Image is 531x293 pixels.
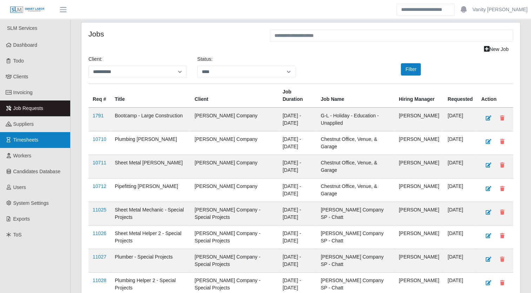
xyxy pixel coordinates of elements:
span: Exports [13,216,30,222]
td: [PERSON_NAME] [394,249,443,273]
th: Job Name [317,84,394,108]
td: G-L - Holiday - Education - Unapplied [317,108,394,131]
td: Chestnut Office, Venue, & Garage [317,131,394,155]
a: 11026 [93,230,106,236]
td: [DATE] [443,108,477,131]
a: 1791 [93,113,104,118]
a: 10710 [93,136,106,142]
td: [DATE] [443,155,477,178]
td: [DATE] - [DATE] [278,202,317,226]
td: [PERSON_NAME] [394,226,443,249]
a: 11027 [93,254,106,260]
th: Client [190,84,278,108]
td: [PERSON_NAME] [394,202,443,226]
a: Vanity [PERSON_NAME] [472,6,527,13]
td: Sheet Metal Helper 2 - Special Projects [111,226,191,249]
td: [DATE] - [DATE] [278,178,317,202]
td: [DATE] - [DATE] [278,131,317,155]
a: 11025 [93,207,106,213]
th: Action [477,84,513,108]
td: [PERSON_NAME] Company [190,108,278,131]
td: [PERSON_NAME] Company [190,131,278,155]
td: [PERSON_NAME] Company SP - Chatt [317,202,394,226]
button: Filter [401,63,421,76]
td: Pipefitting [PERSON_NAME] [111,178,191,202]
td: [DATE] - [DATE] [278,108,317,131]
td: Sheet Metal [PERSON_NAME] [111,155,191,178]
span: Invoicing [13,90,33,95]
td: Sheet Metal Mechanic - Special Projects [111,202,191,226]
td: [PERSON_NAME] Company SP - Chatt [317,226,394,249]
td: [PERSON_NAME] [394,178,443,202]
td: [DATE] - [DATE] [278,226,317,249]
td: [PERSON_NAME] Company - Special Projects [190,226,278,249]
td: Chestnut Office, Venue, & Garage [317,155,394,178]
span: SLM Services [7,25,37,31]
td: Plumbing [PERSON_NAME] [111,131,191,155]
a: 10711 [93,160,106,165]
span: Timesheets [13,137,39,143]
img: SLM Logo [10,6,45,14]
td: [PERSON_NAME] Company [190,155,278,178]
td: [PERSON_NAME] [394,155,443,178]
span: Clients [13,74,28,79]
td: [DATE] - [DATE] [278,155,317,178]
td: [PERSON_NAME] [394,131,443,155]
span: Workers [13,153,32,158]
td: Chestnut Office, Venue, & Garage [317,178,394,202]
td: Plumber - Special Projects [111,249,191,273]
span: Dashboard [13,42,38,48]
span: ToS [13,232,22,237]
td: [PERSON_NAME] Company SP - Chatt [317,249,394,273]
label: Client: [88,56,102,63]
h4: Jobs [88,30,259,38]
td: [PERSON_NAME] [394,108,443,131]
td: [PERSON_NAME] Company - Special Projects [190,202,278,226]
span: Candidates Database [13,169,61,174]
td: [DATE] - [DATE] [278,249,317,273]
a: New Job [479,43,513,56]
td: [DATE] [443,202,477,226]
label: Status: [197,56,213,63]
a: 10712 [93,183,106,189]
span: Users [13,184,26,190]
td: [DATE] [443,131,477,155]
td: [PERSON_NAME] Company [190,178,278,202]
td: [DATE] [443,178,477,202]
th: Req # [88,84,111,108]
span: Todo [13,58,24,64]
span: System Settings [13,200,49,206]
td: [PERSON_NAME] Company - Special Projects [190,249,278,273]
input: Search [397,4,455,16]
a: 11028 [93,278,106,283]
td: Bootcamp - Large Construction [111,108,191,131]
td: [DATE] [443,226,477,249]
td: [DATE] [443,249,477,273]
th: Title [111,84,191,108]
th: Job Duration [278,84,317,108]
span: Job Requests [13,105,44,111]
span: Suppliers [13,121,34,127]
th: Hiring Manager [394,84,443,108]
th: Requested [443,84,477,108]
